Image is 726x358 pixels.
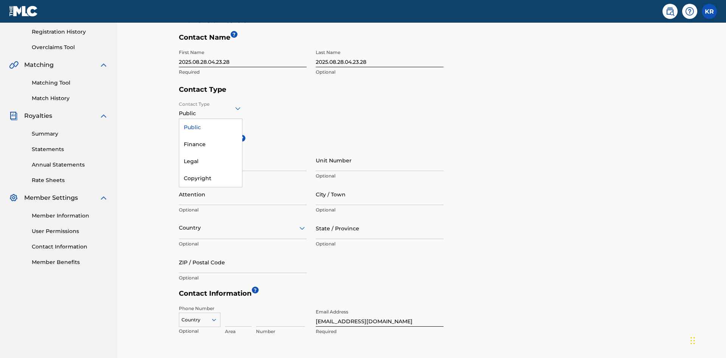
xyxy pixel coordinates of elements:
p: Optional [316,241,444,247]
span: ? [252,287,259,293]
iframe: Chat Widget [688,322,726,358]
p: Optional [316,173,444,179]
h5: Contact Information [179,289,668,302]
div: Public [179,99,242,117]
a: Annual Statements [32,161,108,169]
p: Required [316,328,444,335]
p: Optional [316,69,444,76]
img: Member Settings [9,193,18,202]
div: Finance [179,136,242,153]
p: Optional [179,328,220,335]
a: Matching Tool [32,79,108,87]
p: Required [179,69,307,76]
img: MLC Logo [9,6,38,17]
a: Contact Information [32,243,108,251]
p: Optional [316,207,444,213]
a: Match History [32,94,108,102]
div: Copyright [179,170,242,187]
h5: Contact Address [179,137,444,150]
p: Optional [179,275,307,281]
h5: Contact Name [179,33,668,46]
div: Drag [690,329,695,352]
span: Matching [24,60,54,69]
a: Member Information [32,212,108,220]
img: Matching [9,60,19,69]
img: search [665,7,675,16]
div: Help [682,4,697,19]
span: Member Settings [24,193,78,202]
img: expand [99,193,108,202]
a: Public Search [662,4,678,19]
p: Number [256,328,305,335]
a: Statements [32,145,108,153]
p: Optional [179,241,307,247]
span: ? [231,31,237,38]
a: Registration History [32,28,108,36]
img: expand [99,60,108,69]
img: expand [99,111,108,120]
p: Optional [179,207,307,213]
p: Optional [179,173,307,179]
span: Royalties [24,111,52,120]
div: Legal [179,153,242,170]
label: Contact Type [179,96,209,108]
p: Area [225,328,251,335]
a: Rate Sheets [32,176,108,184]
h5: Contact Type [179,85,668,98]
div: Public [179,119,242,136]
img: Royalties [9,111,18,120]
a: Overclaims Tool [32,43,108,51]
img: help [685,7,694,16]
a: Summary [32,130,108,138]
a: Member Benefits [32,258,108,266]
a: User Permissions [32,227,108,235]
div: User Menu [702,4,717,19]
